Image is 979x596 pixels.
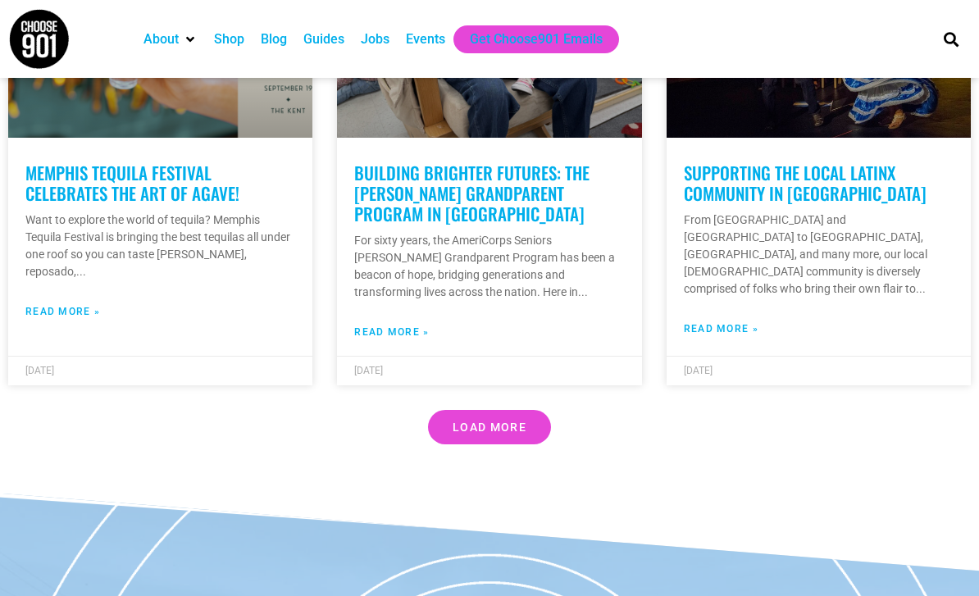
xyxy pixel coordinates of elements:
[25,304,100,319] a: Read more about Memphis Tequila Festival celebrates the art of Agave!
[25,160,239,206] a: Memphis Tequila Festival celebrates the art of Agave!
[25,365,54,376] span: [DATE]
[361,30,389,49] a: Jobs
[684,160,927,206] a: Supporting the Local Latinx Community in [GEOGRAPHIC_DATA]
[143,30,179,49] a: About
[25,212,295,280] p: Want to explore the world of tequila? Memphis Tequila Festival is bringing the best tequilas all ...
[428,410,551,444] a: Load More
[684,365,713,376] span: [DATE]
[354,160,590,226] a: Building Brighter Futures: The [PERSON_NAME] Grandparent Program in [GEOGRAPHIC_DATA]
[135,25,915,53] nav: Main nav
[214,30,244,49] a: Shop
[354,232,624,301] p: For sixty years, the AmeriCorps Seniors [PERSON_NAME] Grandparent Program has been a beacon of ho...
[684,321,758,336] a: Read more about Supporting the Local Latinx Community in Memphis
[354,365,383,376] span: [DATE]
[937,25,964,52] div: Search
[261,30,287,49] a: Blog
[354,325,429,339] a: Read more about Building Brighter Futures: The Foster Grandparent Program in Memphis
[303,30,344,49] a: Guides
[470,30,603,49] a: Get Choose901 Emails
[406,30,445,49] a: Events
[453,421,526,433] span: Load More
[684,212,954,298] p: From [GEOGRAPHIC_DATA] and [GEOGRAPHIC_DATA] to [GEOGRAPHIC_DATA], [GEOGRAPHIC_DATA], and many mo...
[135,25,206,53] div: About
